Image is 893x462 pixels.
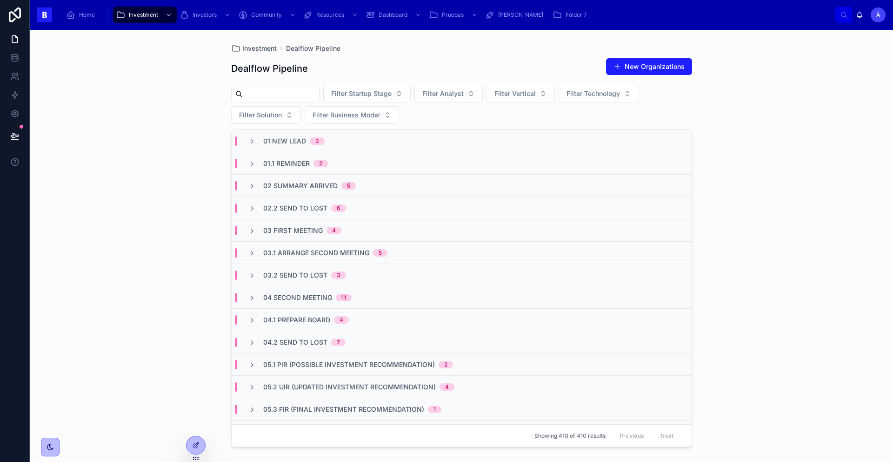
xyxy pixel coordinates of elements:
[231,44,277,53] a: Investment
[379,249,382,257] div: 5
[566,89,620,98] span: Filter Technology
[337,339,340,346] div: 7
[177,7,235,23] a: Investors
[442,11,464,19] span: Pruebas
[263,226,323,235] span: 03 First Meeting
[414,85,483,102] button: Select Button
[498,11,543,19] span: [PERSON_NAME]
[263,248,369,258] span: 03.1 Arrange Second Meeting
[379,11,407,19] span: Dashboard
[37,7,52,22] img: App logo
[263,159,310,168] span: 01.1 Reminder
[486,85,555,102] button: Select Button
[263,136,306,146] span: 01 New Lead
[445,383,449,391] div: 4
[129,11,158,19] span: Investment
[263,204,327,213] span: 02.2 Send To Lost
[876,11,880,19] span: À
[251,11,282,19] span: Community
[363,7,426,23] a: Dashboard
[323,85,411,102] button: Select Button
[433,406,436,413] div: 1
[482,7,550,23] a: [PERSON_NAME]
[534,432,606,440] span: Showing 410 of 410 results
[193,11,217,19] span: Investors
[263,271,327,280] span: 03.2 Send to Lost
[426,7,482,23] a: Pruebas
[494,89,536,98] span: Filter Vertical
[319,160,322,167] div: 2
[263,405,424,414] span: 05.3 FIR (Final Investment Recommendation)
[263,315,330,325] span: 04.1 Prepare Board
[235,7,300,23] a: Community
[331,89,392,98] span: Filter Startup Stage
[79,11,95,19] span: Home
[113,7,177,23] a: Investment
[231,106,301,124] button: Select Button
[566,11,587,19] span: Folder 7
[239,110,282,120] span: Filter Solution
[347,182,350,190] div: 5
[332,227,336,234] div: 4
[63,7,101,23] a: Home
[337,272,340,279] div: 3
[263,338,327,347] span: 04.2 Send to Lost
[340,316,343,324] div: 4
[313,110,380,120] span: Filter Business Model
[286,44,340,53] a: Dealflow Pipeline
[242,44,277,53] span: Investment
[231,62,308,75] h1: Dealflow Pipeline
[341,294,346,301] div: 11
[444,361,447,368] div: 2
[60,5,835,25] div: scrollable content
[263,382,436,392] span: 05.2 UIR (Updated Investment Recommendation)
[300,7,363,23] a: Resources
[263,181,338,190] span: 02 Summary Arrived
[315,137,319,145] div: 3
[305,106,399,124] button: Select Button
[550,7,593,23] a: Folder 7
[337,204,340,212] div: 6
[422,89,464,98] span: Filter Analyst
[263,360,435,369] span: 05.1 PIR (Possible Investment Recommendation)
[263,293,332,302] span: 04 Second Meeting
[559,85,639,102] button: Select Button
[606,58,692,75] button: New Organizations
[316,11,344,19] span: Resources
